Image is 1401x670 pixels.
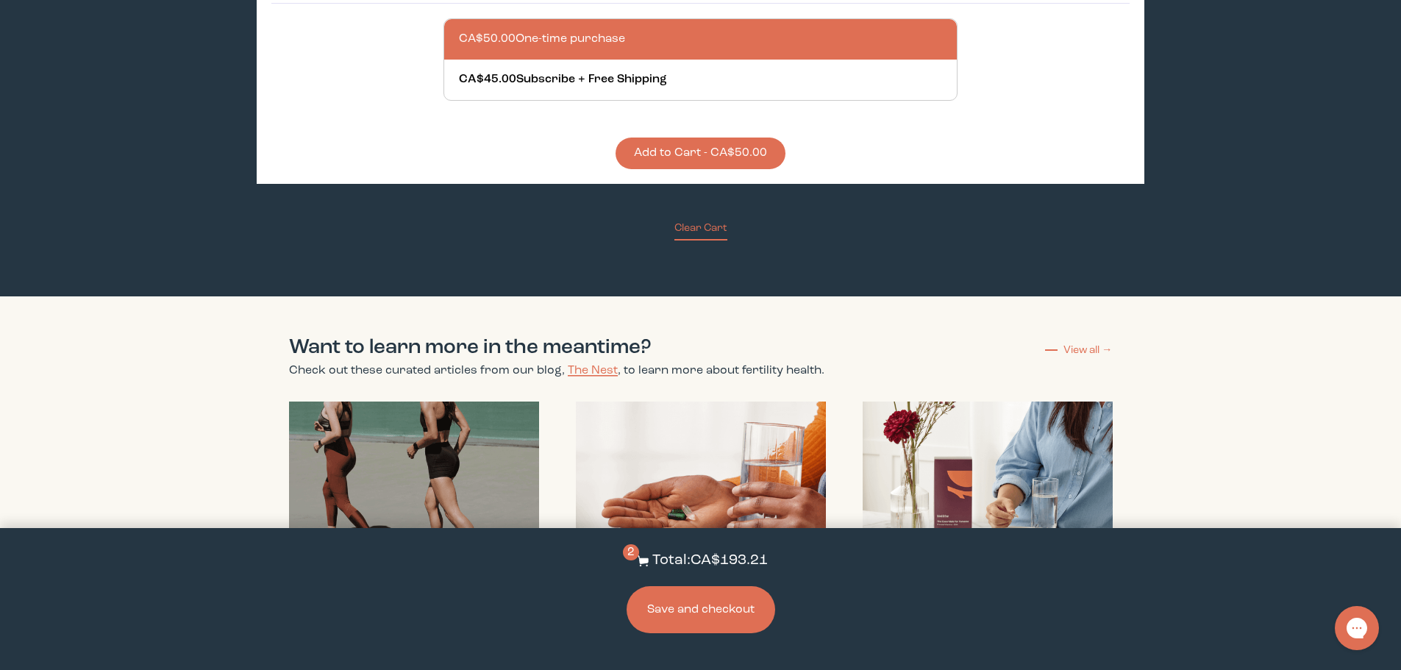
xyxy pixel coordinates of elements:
[1045,343,1113,357] a: View all →
[1327,601,1386,655] iframe: Gorgias live chat messenger
[674,221,727,240] button: Clear Cart
[652,550,768,571] p: Total: CA$193.21
[627,586,775,633] button: Save and checkout
[289,363,824,379] p: Check out these curated articles from our blog, , to learn more about fertility health.
[289,402,539,585] img: How to prep for IVF with tips from an ND
[568,365,618,377] a: The Nest
[623,544,639,560] span: 2
[576,402,826,585] img: Can you take a prenatal even if you're not pregnant?
[616,138,785,169] button: Add to Cart - CA$50.00
[289,333,824,363] h2: Want to learn more in the meantime?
